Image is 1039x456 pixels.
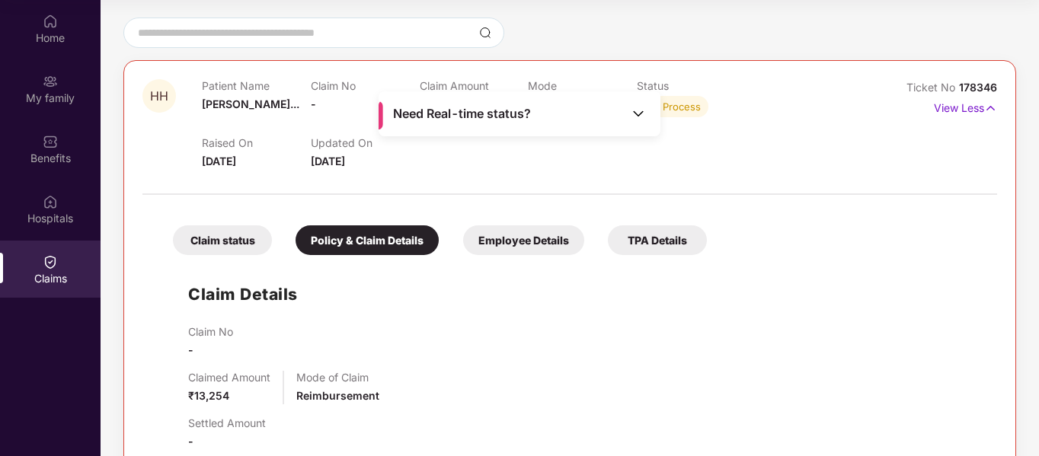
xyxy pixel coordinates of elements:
[393,106,531,122] span: Need Real-time status?
[959,81,997,94] span: 178346
[906,81,959,94] span: Ticket No
[188,435,193,448] span: -
[637,79,746,92] p: Status
[43,14,58,29] img: svg+xml;base64,PHN2ZyBpZD0iSG9tZSIgeG1sbnM9Imh0dHA6Ly93d3cudzMub3JnLzIwMDAvc3ZnIiB3aWR0aD0iMjAiIG...
[188,325,233,338] p: Claim No
[311,97,316,110] span: -
[188,416,266,429] p: Settled Amount
[188,343,193,356] span: -
[202,136,311,149] p: Raised On
[188,371,270,384] p: Claimed Amount
[43,194,58,209] img: svg+xml;base64,PHN2ZyBpZD0iSG9zcGl0YWxzIiB4bWxucz0iaHR0cDovL3d3dy53My5vcmcvMjAwMC9zdmciIHdpZHRoPS...
[43,254,58,269] img: svg+xml;base64,PHN2ZyBpZD0iQ2xhaW0iIHhtbG5zPSJodHRwOi8vd3d3LnczLm9yZy8yMDAwL3N2ZyIgd2lkdGg9IjIwIi...
[463,225,584,255] div: Employee Details
[202,79,311,92] p: Patient Name
[188,282,298,307] h1: Claim Details
[43,74,58,89] img: svg+xml;base64,PHN2ZyB3aWR0aD0iMjAiIGhlaWdodD0iMjAiIHZpZXdCb3g9IjAgMCAyMCAyMCIgZmlsbD0ibm9uZSIgeG...
[150,90,168,103] span: HH
[420,79,529,92] p: Claim Amount
[202,155,236,167] span: [DATE]
[934,96,997,116] p: View Less
[984,100,997,116] img: svg+xml;base64,PHN2ZyB4bWxucz0iaHR0cDovL3d3dy53My5vcmcvMjAwMC9zdmciIHdpZHRoPSIxNyIgaGVpZ2h0PSIxNy...
[528,79,637,92] p: Mode
[296,225,439,255] div: Policy & Claim Details
[608,225,707,255] div: TPA Details
[173,225,272,255] div: Claim status
[188,389,229,402] span: ₹13,254
[296,371,379,384] p: Mode of Claim
[43,134,58,149] img: svg+xml;base64,PHN2ZyBpZD0iQmVuZWZpdHMiIHhtbG5zPSJodHRwOi8vd3d3LnczLm9yZy8yMDAwL3N2ZyIgd2lkdGg9Ij...
[652,99,701,114] div: In Process
[311,79,420,92] p: Claim No
[296,389,379,402] span: Reimbursement
[311,155,345,167] span: [DATE]
[311,136,420,149] p: Updated On
[202,97,299,110] span: [PERSON_NAME]...
[479,27,491,39] img: svg+xml;base64,PHN2ZyBpZD0iU2VhcmNoLTMyeDMyIiB4bWxucz0iaHR0cDovL3d3dy53My5vcmcvMjAwMC9zdmciIHdpZH...
[631,106,646,121] img: Toggle Icon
